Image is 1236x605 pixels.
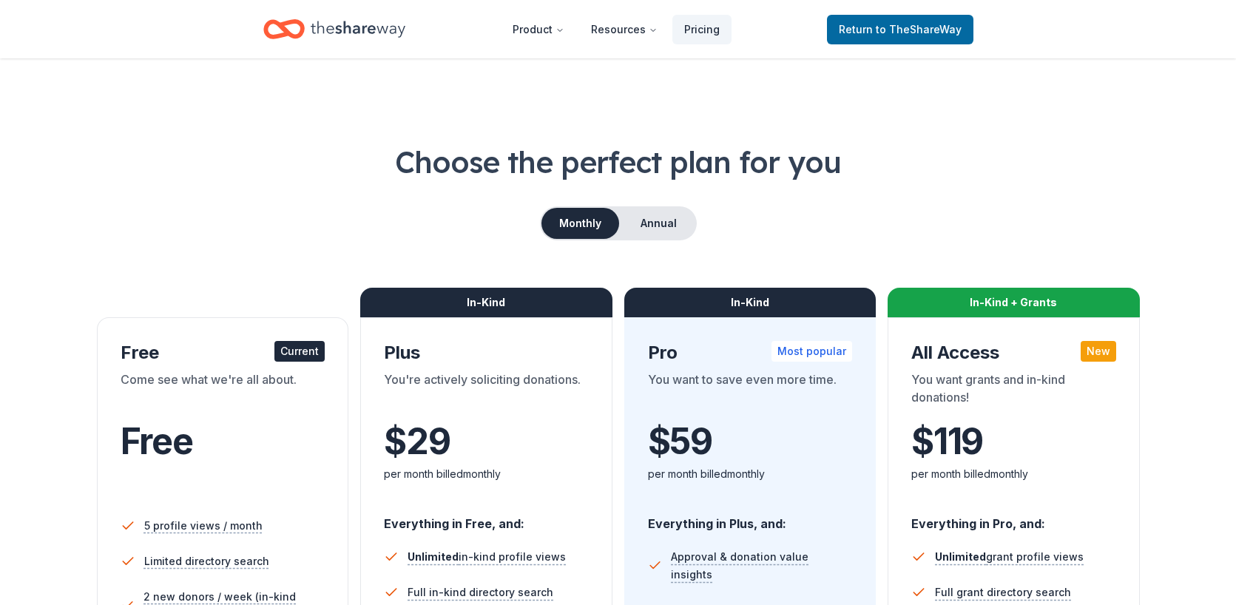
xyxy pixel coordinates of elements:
span: Limited directory search [144,552,269,570]
div: You want grants and in-kind donations! [911,371,1116,412]
div: Plus [384,341,589,365]
div: Everything in Pro, and: [911,502,1116,533]
div: In-Kind + Grants [888,288,1140,317]
span: to TheShareWay [876,23,962,36]
div: per month billed monthly [911,465,1116,483]
span: Full in-kind directory search [408,584,553,601]
button: Resources [579,15,669,44]
button: Product [501,15,576,44]
span: $ 59 [648,421,712,462]
div: You want to save even more time. [648,371,853,412]
span: Approval & donation value insights [671,548,852,584]
div: per month billed monthly [384,465,589,483]
span: grant profile views [935,550,1084,563]
span: 5 profile views / month [144,517,263,535]
div: All Access [911,341,1116,365]
div: Come see what we're all about. [121,371,325,412]
button: Monthly [541,208,619,239]
span: $ 119 [911,421,983,462]
div: Everything in Plus, and: [648,502,853,533]
div: Free [121,341,325,365]
div: New [1081,341,1116,362]
h1: Choose the perfect plan for you [59,141,1177,183]
a: Home [263,12,405,47]
a: Pricing [672,15,732,44]
button: Annual [622,208,695,239]
span: in-kind profile views [408,550,566,563]
div: Current [274,341,325,362]
span: Return [839,21,962,38]
div: In-Kind [360,288,612,317]
span: Free [121,419,193,463]
div: Most popular [771,341,852,362]
div: You're actively soliciting donations. [384,371,589,412]
nav: Main [501,12,732,47]
div: In-Kind [624,288,877,317]
span: $ 29 [384,421,450,462]
a: Returnto TheShareWay [827,15,973,44]
div: per month billed monthly [648,465,853,483]
div: Everything in Free, and: [384,502,589,533]
span: Unlimited [408,550,459,563]
span: Unlimited [935,550,986,563]
div: Pro [648,341,853,365]
span: Full grant directory search [935,584,1071,601]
